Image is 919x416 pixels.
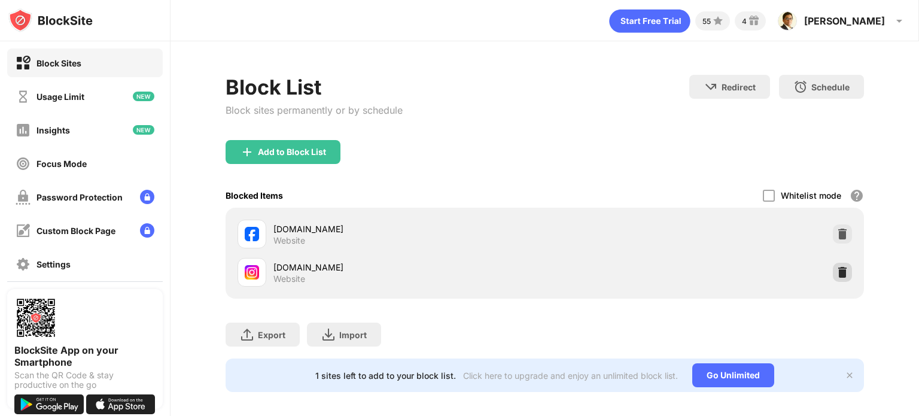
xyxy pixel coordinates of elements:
[16,89,31,104] img: time-usage-off.svg
[804,15,885,27] div: [PERSON_NAME]
[463,371,678,381] div: Click here to upgrade and enjoy an unlimited block list.
[140,223,154,238] img: lock-menu.svg
[258,147,326,157] div: Add to Block List
[747,14,761,28] img: reward-small.svg
[811,82,850,92] div: Schedule
[36,159,87,169] div: Focus Mode
[258,330,285,340] div: Export
[36,58,81,68] div: Block Sites
[339,330,367,340] div: Import
[16,56,31,71] img: block-on.svg
[14,296,57,339] img: options-page-qr-code.png
[86,394,156,414] img: download-on-the-app-store.svg
[14,371,156,390] div: Scan the QR Code & stay productive on the go
[273,235,305,246] div: Website
[16,257,31,272] img: settings-off.svg
[16,156,31,171] img: focus-off.svg
[36,125,70,135] div: Insights
[609,9,690,33] div: animation
[226,75,403,99] div: Block List
[14,394,84,414] img: get-it-on-google-play.svg
[140,190,154,204] img: lock-menu.svg
[722,82,756,92] div: Redirect
[36,192,123,202] div: Password Protection
[36,259,71,269] div: Settings
[14,344,156,368] div: BlockSite App on your Smartphone
[36,226,115,236] div: Custom Block Page
[8,8,93,32] img: logo-blocksite.svg
[711,14,725,28] img: points-small.svg
[16,223,31,238] img: customize-block-page-off.svg
[845,371,854,380] img: x-button.svg
[226,104,403,116] div: Block sites permanently or by schedule
[778,11,797,31] img: ACg8ocIBmEswzgFLHtxUhpLrUnBt_d8KjV9XVC6FAj1vCB2L1RV4uWAV=s96-c
[133,92,154,101] img: new-icon.svg
[781,190,841,201] div: Whitelist mode
[245,265,259,280] img: favicons
[273,223,544,235] div: [DOMAIN_NAME]
[16,190,31,205] img: password-protection-off.svg
[273,261,544,274] div: [DOMAIN_NAME]
[702,17,711,26] div: 55
[315,371,456,381] div: 1 sites left to add to your block list.
[245,227,259,241] img: favicons
[742,17,747,26] div: 4
[133,125,154,135] img: new-icon.svg
[16,123,31,138] img: insights-off.svg
[36,92,84,102] div: Usage Limit
[692,363,774,387] div: Go Unlimited
[226,190,283,201] div: Blocked Items
[273,274,305,284] div: Website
